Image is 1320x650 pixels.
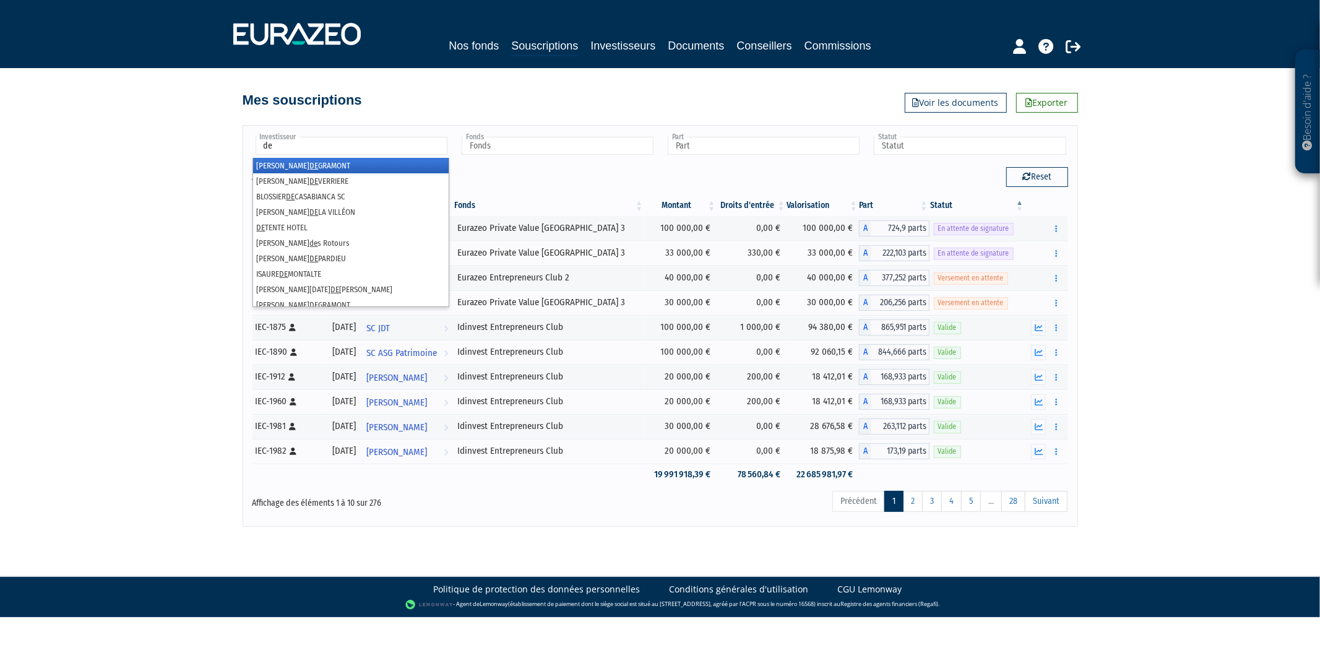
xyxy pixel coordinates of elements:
div: Idinvest Entrepreneurs Club [457,370,640,383]
i: Voir l'investisseur [444,366,448,389]
span: 377,252 parts [871,270,930,286]
span: 173,19 parts [871,443,930,459]
li: [PERSON_NAME] GRAMONT [253,158,449,173]
div: Eurazeo Private Value [GEOGRAPHIC_DATA] 3 [457,246,640,259]
td: 0,00 € [717,266,787,290]
td: 30 000,00 € [787,290,859,315]
span: Valide [934,347,961,358]
div: Eurazeo Private Value [GEOGRAPHIC_DATA] 3 [457,222,640,235]
span: 263,112 parts [871,418,930,435]
a: CGU Lemonway [838,583,902,596]
td: 200,00 € [717,389,787,414]
a: 2 [903,491,923,512]
td: 0,00 € [717,439,787,464]
span: Valide [934,322,961,334]
div: Idinvest Entrepreneurs Club [457,345,640,358]
span: Valide [934,421,961,433]
span: A [859,319,871,336]
div: A - Eurazeo Private Value Europe 3 [859,295,930,311]
a: 28 [1001,491,1025,512]
div: A - Eurazeo Private Value Europe 3 [859,220,930,236]
span: 865,951 parts [871,319,930,336]
td: 22 685 981,97 € [787,464,859,485]
div: Eurazeo Entrepreneurs Club 2 [457,271,640,284]
td: 18 412,01 € [787,365,859,389]
span: 844,666 parts [871,344,930,360]
em: DE [257,223,265,232]
a: Commissions [805,37,871,54]
td: 100 000,00 € [644,315,717,340]
a: Nos fonds [449,37,499,54]
a: Exporter [1016,93,1078,113]
div: Idinvest Entrepreneurs Club [457,420,640,433]
span: A [859,270,871,286]
i: Voir l'investisseur [444,317,448,340]
a: Souscriptions [511,37,578,56]
a: Suivant [1025,491,1068,512]
td: 33 000,00 € [787,241,859,266]
span: 168,933 parts [871,369,930,385]
h4: Mes souscriptions [243,93,362,108]
p: Besoin d'aide ? [1301,56,1315,168]
td: 200,00 € [717,365,787,389]
li: [PERSON_NAME] LA VILLÉON [253,204,449,220]
i: Voir l'investisseur [444,391,448,414]
a: 1 [884,491,904,512]
span: 222,103 parts [871,245,930,261]
div: [DATE] [331,345,357,358]
div: A - Idinvest Entrepreneurs Club [859,418,930,435]
span: En attente de signature [934,248,1014,259]
div: A - Idinvest Entrepreneurs Club [859,319,930,336]
div: A - Idinvest Entrepreneurs Club [859,394,930,410]
li: [PERSON_NAME] VERRIERE [253,173,449,189]
em: DE [310,254,319,263]
td: 18 412,01 € [787,389,859,414]
li: [PERSON_NAME][DATE] [PERSON_NAME] [253,282,449,297]
span: A [859,369,871,385]
td: 100 000,00 € [787,216,859,241]
img: 1732889491-logotype_eurazeo_blanc_rvb.png [233,23,361,45]
li: BLOSSIER CASABIANCA SC [253,189,449,204]
span: 206,256 parts [871,295,930,311]
td: 1 000,00 € [717,315,787,340]
i: Voir l'investisseur [444,416,448,439]
em: DE [280,269,288,279]
div: Eurazeo Private Value [GEOGRAPHIC_DATA] 3 [457,296,640,309]
td: 20 000,00 € [644,389,717,414]
div: IEC-1960 [256,395,322,408]
em: DE [310,207,319,217]
div: Affichage des éléments 1 à 10 sur 276 [252,490,582,509]
div: IEC-1982 [256,444,322,457]
a: Conseillers [737,37,792,54]
span: SC ASG Patrimoine [366,342,437,365]
em: DE [310,176,319,186]
div: Idinvest Entrepreneurs Club [457,395,640,408]
td: 100 000,00 € [644,340,717,365]
td: 0,00 € [717,216,787,241]
i: [Français] Personne physique [290,448,297,455]
span: A [859,394,871,410]
i: Voir l'investisseur [444,342,448,365]
a: Voir les documents [905,93,1007,113]
td: 18 875,98 € [787,439,859,464]
em: DE [310,300,319,310]
a: 4 [941,491,962,512]
a: Investisseurs [590,37,655,54]
td: 78 560,84 € [717,464,787,485]
a: [PERSON_NAME] [361,414,453,439]
i: [Français] Personne physique [289,373,296,381]
span: 168,933 parts [871,394,930,410]
td: 100 000,00 € [644,216,717,241]
a: [PERSON_NAME] [361,389,453,414]
li: [PERSON_NAME] s Rotours [253,235,449,251]
span: A [859,344,871,360]
span: Valide [934,396,961,408]
span: A [859,295,871,311]
td: 30 000,00 € [644,414,717,439]
i: [Français] Personne physique [290,423,296,430]
span: A [859,443,871,459]
th: Statut : activer pour trier la colonne par ordre d&eacute;croissant [930,195,1025,216]
span: Versement en attente [934,272,1008,284]
div: [DATE] [331,321,357,334]
span: [PERSON_NAME] [366,441,427,464]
